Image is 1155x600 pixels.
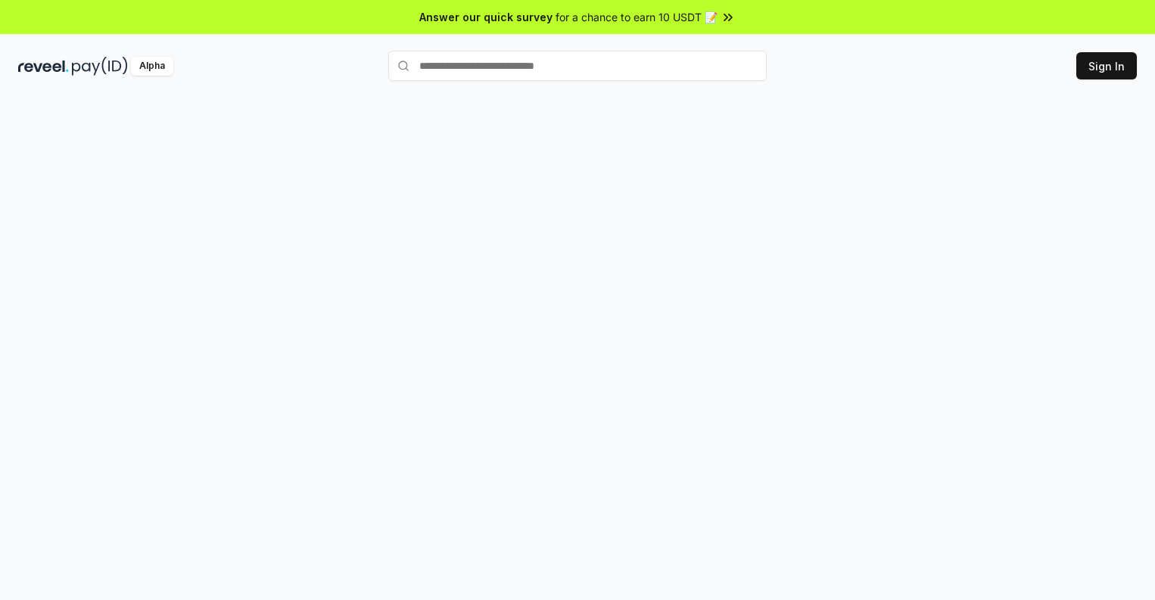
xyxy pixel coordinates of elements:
[72,57,128,76] img: pay_id
[18,57,69,76] img: reveel_dark
[419,9,553,25] span: Answer our quick survey
[1076,52,1137,79] button: Sign In
[556,9,718,25] span: for a chance to earn 10 USDT 📝
[131,57,173,76] div: Alpha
